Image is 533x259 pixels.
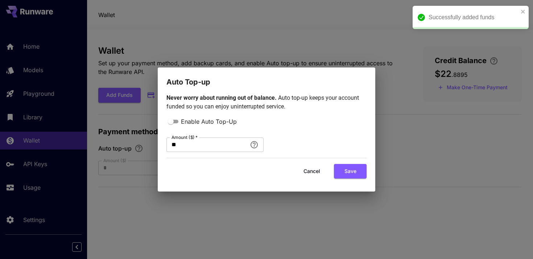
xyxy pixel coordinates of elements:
[296,164,328,179] button: Cancel
[429,13,518,22] div: Successfully added funds
[521,9,526,15] button: close
[181,117,237,126] span: Enable Auto Top-Up
[166,94,278,101] span: Never worry about running out of balance.
[166,94,367,111] p: Auto top-up keeps your account funded so you can enjoy uninterrupted service.
[334,164,367,179] button: Save
[172,134,198,140] label: Amount ($)
[158,67,375,88] h2: Auto Top-up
